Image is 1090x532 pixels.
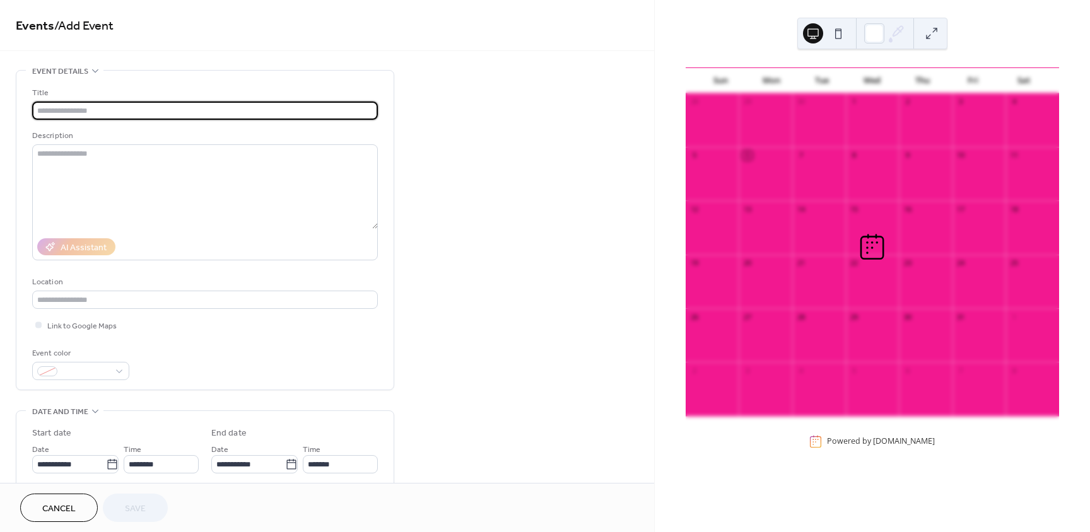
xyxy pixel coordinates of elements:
div: 31 [956,312,966,321]
div: Start date [32,427,71,440]
div: 15 [850,204,859,214]
button: Cancel [20,494,98,522]
div: 3 [956,97,966,107]
span: / Add Event [54,14,114,38]
div: Location [32,275,375,289]
div: 7 [796,151,806,160]
div: Event color [32,347,127,360]
div: 16 [903,204,912,214]
div: 22 [850,258,859,268]
a: Events [16,14,54,38]
div: Title [32,86,375,100]
span: Time [124,443,141,456]
div: Fri [948,68,999,93]
div: 6 [742,151,752,160]
div: 2 [689,366,699,375]
div: 18 [1009,204,1019,214]
span: Cancel [42,502,76,516]
div: 30 [903,312,912,321]
div: 8 [850,151,859,160]
div: 24 [956,258,966,268]
div: 13 [742,204,752,214]
div: 9 [903,151,912,160]
span: Time [303,443,320,456]
div: 17 [956,204,966,214]
span: Date and time [32,405,88,419]
div: Powered by [827,436,935,447]
div: Wed [847,68,898,93]
span: Link to Google Maps [47,320,117,333]
div: 11 [1009,151,1019,160]
span: Event details [32,65,88,78]
div: End date [211,427,247,440]
span: Date [211,443,228,456]
div: Mon [746,68,797,93]
div: 10 [956,151,966,160]
div: 12 [689,204,699,214]
div: 6 [903,366,912,375]
a: [DOMAIN_NAME] [873,436,935,447]
div: 4 [1009,97,1019,107]
div: 19 [689,258,699,268]
div: 3 [742,366,752,375]
div: 1 [1009,312,1019,321]
div: 29 [850,312,859,321]
div: Sun [696,68,746,93]
div: 28 [796,312,806,321]
div: 20 [742,258,752,268]
div: Thu [898,68,948,93]
div: 26 [689,312,699,321]
div: 27 [742,312,752,321]
div: 28 [689,97,699,107]
div: 4 [796,366,806,375]
div: 5 [850,366,859,375]
div: Tue [797,68,847,93]
div: Description [32,129,375,142]
div: 25 [1009,258,1019,268]
div: 29 [742,97,752,107]
div: 8 [1009,366,1019,375]
div: 14 [796,204,806,214]
div: 21 [796,258,806,268]
div: Sat [999,68,1049,93]
div: 2 [903,97,912,107]
div: 5 [689,151,699,160]
div: 30 [796,97,806,107]
div: 23 [903,258,912,268]
div: 1 [850,97,859,107]
span: Date [32,443,49,456]
div: 7 [956,366,966,375]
